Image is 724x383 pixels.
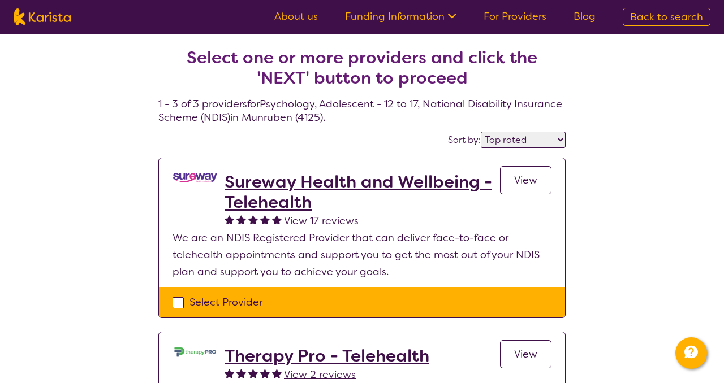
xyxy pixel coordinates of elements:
[345,10,456,23] a: Funding Information
[225,215,234,224] img: fullstar
[172,47,552,88] h2: Select one or more providers and click the 'NEXT' button to proceed
[630,10,703,24] span: Back to search
[514,347,537,361] span: View
[284,212,359,229] a: View 17 reviews
[260,368,270,378] img: fullstar
[158,20,566,124] h4: 1 - 3 of 3 providers for Psychology , Adolescent - 12 to 17 , National Disability Insurance Schem...
[260,215,270,224] img: fullstar
[675,337,707,369] button: Channel Menu
[236,368,246,378] img: fullstar
[500,166,551,194] a: View
[14,8,71,25] img: Karista logo
[225,346,429,366] a: Therapy Pro - Telehealth
[284,366,356,383] a: View 2 reviews
[514,173,537,187] span: View
[173,172,218,184] img: vgwqq8bzw4bddvbx0uac.png
[225,368,234,378] img: fullstar
[284,368,356,381] span: View 2 reviews
[623,8,710,26] a: Back to search
[225,172,500,212] a: Sureway Health and Wellbeing - Telehealth
[248,368,258,378] img: fullstar
[448,134,481,146] label: Sort by:
[173,229,551,280] p: We are an NDIS Registered Provider that can deliver face-to-face or telehealth appointments and s...
[248,215,258,224] img: fullstar
[574,10,596,23] a: Blog
[236,215,246,224] img: fullstar
[173,346,218,358] img: lehxprcbtunjcwin5sb4.jpg
[272,215,282,224] img: fullstar
[284,214,359,228] span: View 17 reviews
[484,10,546,23] a: For Providers
[272,368,282,378] img: fullstar
[274,10,318,23] a: About us
[500,340,551,368] a: View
